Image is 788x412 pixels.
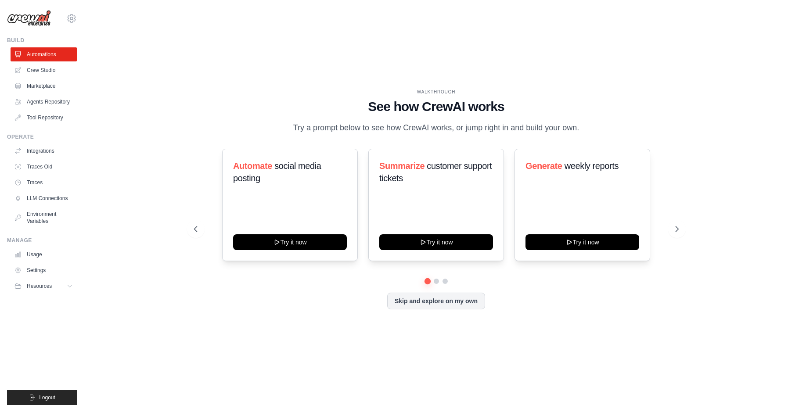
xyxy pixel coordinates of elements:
a: Agents Repository [11,95,77,109]
a: Traces [11,176,77,190]
span: Resources [27,283,52,290]
span: customer support tickets [379,161,492,183]
span: Generate [525,161,562,171]
span: Automate [233,161,272,171]
span: weekly reports [565,161,619,171]
h1: See how CrewAI works [194,99,679,115]
a: Traces Old [11,160,77,174]
a: Integrations [11,144,77,158]
button: Resources [11,279,77,293]
img: Logo [7,10,51,27]
span: Summarize [379,161,425,171]
div: Manage [7,237,77,244]
div: Operate [7,133,77,140]
p: Try a prompt below to see how CrewAI works, or jump right in and build your own. [289,122,584,134]
div: Build [7,37,77,44]
a: Marketplace [11,79,77,93]
a: Automations [11,47,77,61]
button: Try it now [525,234,639,250]
button: Skip and explore on my own [387,293,485,309]
button: Logout [7,390,77,405]
a: Environment Variables [11,207,77,228]
button: Try it now [379,234,493,250]
span: Logout [39,394,55,401]
a: Crew Studio [11,63,77,77]
span: social media posting [233,161,321,183]
a: Tool Repository [11,111,77,125]
button: Try it now [233,234,347,250]
a: LLM Connections [11,191,77,205]
a: Usage [11,247,77,262]
div: WALKTHROUGH [194,89,679,95]
a: Settings [11,263,77,277]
